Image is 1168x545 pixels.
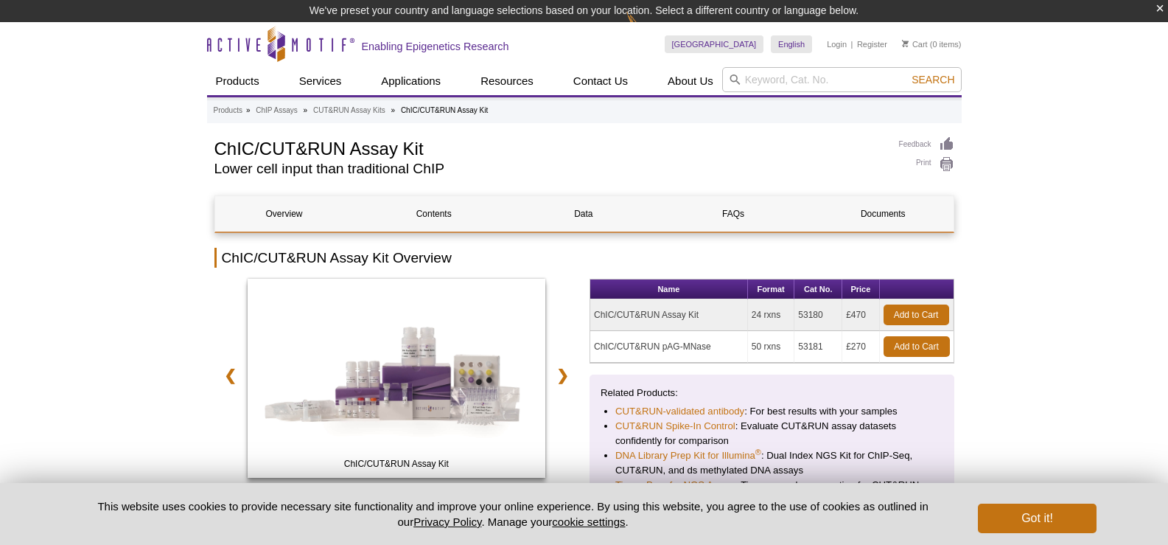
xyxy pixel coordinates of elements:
[722,67,962,92] input: Keyword, Cat. No.
[615,419,929,448] li: : Evaluate CUT&RUN assay datasets confidently for comparison
[601,386,943,400] p: Related Products:
[564,67,637,95] a: Contact Us
[514,196,653,232] a: Data
[365,196,503,232] a: Contents
[842,280,879,299] th: Price
[72,499,954,530] p: This website uses cookies to provide necessary site functionality and improve your online experie...
[290,67,351,95] a: Services
[884,336,950,357] a: Add to Cart
[372,67,450,95] a: Applications
[590,280,748,299] th: Name
[401,106,488,114] li: ChIC/CUT&RUN Assay Kit
[391,106,396,114] li: »
[313,104,385,117] a: CUT&RUN Assay Kits
[771,35,812,53] a: English
[615,419,735,434] a: CUT&RUN Spike-In Control
[659,67,722,95] a: About Us
[248,279,546,478] img: ChIC/CUT&RUN Assay Kit
[842,331,879,363] td: £270
[902,39,928,49] a: Cart
[615,448,929,478] li: : Dual Index NGS Kit for ChIP-Seq, CUT&RUN, and ds methylated DNA assays
[214,248,954,268] h2: ChIC/CUT&RUN Assay Kit Overview
[246,106,251,114] li: »
[214,104,242,117] a: Products
[755,448,761,457] sup: ®
[902,35,962,53] li: (0 items)
[472,67,542,95] a: Resources
[214,162,884,176] h2: Lower cell input than traditional ChIP
[851,35,853,53] li: |
[552,516,625,528] button: cookie settings
[748,331,794,363] td: 50 rxns
[590,331,748,363] td: ChIC/CUT&RUN pAG-MNase
[907,73,959,86] button: Search
[248,279,546,482] a: ChIC/CUT&RUN Assay Kit
[912,74,954,86] span: Search
[615,478,929,493] li: Tissue sample preparation for CUT&RUN
[842,299,879,331] td: £470
[794,280,842,299] th: Cat No.
[899,136,954,153] a: Feedback
[827,39,847,49] a: Login
[547,358,578,392] a: ❯
[626,11,665,46] img: Change Here
[615,404,744,419] a: CUT&RUN-validated antibody
[413,516,481,528] a: Privacy Policy
[665,35,764,53] a: [GEOGRAPHIC_DATA]
[664,196,802,232] a: FAQs
[748,299,794,331] td: 24 rxns
[748,280,794,299] th: Format
[304,106,308,114] li: »
[884,305,949,325] a: Add to Cart
[615,478,741,493] a: Tissue Prep for NGS Assays:
[362,40,509,53] h2: Enabling Epigenetics Research
[207,67,268,95] a: Products
[256,104,298,117] a: ChIP Assays
[902,40,909,47] img: Your Cart
[794,299,842,331] td: 53180
[251,457,542,471] span: ChIC/CUT&RUN Assay Kit
[857,39,887,49] a: Register
[978,504,1096,533] button: Got it!
[590,299,748,331] td: ChIC/CUT&RUN Assay Kit
[214,358,246,392] a: ❮
[615,448,761,463] a: DNA Library Prep Kit for Illumina®
[214,136,884,159] h1: ChIC/CUT&RUN Assay Kit
[615,404,929,419] li: : For best results with your samples
[899,156,954,173] a: Print
[794,331,842,363] td: 53181
[814,196,952,232] a: Documents
[215,196,354,232] a: Overview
